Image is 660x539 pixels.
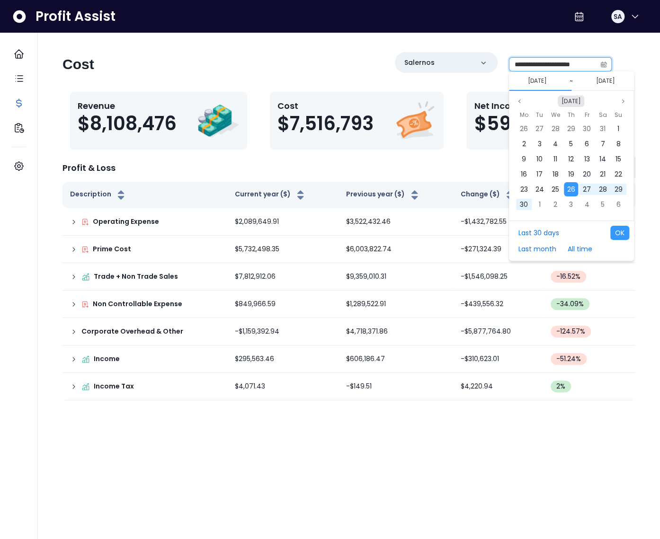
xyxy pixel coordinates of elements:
span: 27 [535,124,544,133]
button: Last month [514,242,561,256]
span: $8,108,476 [78,112,177,135]
button: Previous month [514,96,525,107]
span: 9 [522,154,526,164]
img: Cost [393,99,436,142]
p: Revenue [78,99,177,112]
img: Revenue [197,99,240,142]
td: $2,089,649.91 [227,208,339,236]
span: Su [615,109,622,121]
span: Th [568,109,575,121]
div: 18 Sep 2024 [547,167,563,182]
span: 2 % [556,381,565,391]
td: $6,003,822.74 [339,236,454,263]
td: $295,563.46 [227,345,339,373]
button: Description [70,189,127,201]
div: Saturday [595,109,610,121]
span: 6 [616,200,621,209]
span: 6 [585,139,589,149]
span: 12 [568,154,574,164]
span: 15 [615,154,621,164]
span: 25 [552,185,559,194]
div: 04 Sep 2024 [547,136,563,151]
p: Corporate Overhead & Other [81,327,183,336]
span: 26 [567,185,575,194]
span: We [551,109,560,121]
div: 08 Sep 2024 [610,136,626,151]
div: 06 Oct 2024 [610,197,626,212]
div: 22 Sep 2024 [610,167,626,182]
span: ~ [570,76,573,86]
svg: page next [620,98,626,104]
span: 7 [600,139,605,149]
td: -$1,432,782.55 [453,208,543,236]
div: 02 Oct 2024 [547,197,563,212]
span: 8 [616,139,621,149]
p: Income [94,354,120,364]
span: 19 [568,169,574,179]
div: 05 Oct 2024 [595,197,610,212]
div: Sunday [610,109,626,121]
div: 28 Sep 2024 [595,182,610,197]
p: Net Income [474,99,557,112]
td: $849,966.59 [227,291,339,318]
span: 1 [617,124,619,133]
span: Mo [519,109,528,121]
span: Tu [536,109,543,121]
span: 24 [535,185,544,194]
button: All time [563,242,597,256]
span: 17 [536,169,543,179]
td: $5,732,498.35 [227,236,339,263]
span: -34.09 % [556,299,584,309]
td: -$149.51 [339,373,454,400]
div: 29 Sep 2024 [610,182,626,197]
span: 4 [584,200,589,209]
div: 19 Sep 2024 [563,167,579,182]
button: Select month [558,96,584,107]
h2: Cost [62,56,94,73]
span: 22 [615,169,622,179]
span: 4 [553,139,558,149]
span: -124.57 % [556,327,585,336]
div: 03 Oct 2024 [563,197,579,212]
div: 26 Aug 2024 [516,121,532,136]
span: 5 [569,139,573,149]
span: 10 [536,154,543,164]
span: 3 [569,200,573,209]
div: 16 Sep 2024 [516,167,532,182]
p: Prime Cost [93,244,131,254]
p: Salernos [404,58,435,68]
svg: page previous [517,98,522,104]
span: 23 [520,185,527,194]
span: 26 [520,124,528,133]
div: 20 Sep 2024 [579,167,595,182]
p: Non Controllable Expense [93,299,182,309]
td: $9,359,010.31 [339,263,454,291]
div: 05 Sep 2024 [563,136,579,151]
div: 03 Sep 2024 [532,136,547,151]
div: 31 Aug 2024 [595,121,610,136]
div: 11 Sep 2024 [547,151,563,167]
button: Select end date [592,75,619,87]
button: Previous year ($) [346,189,420,201]
div: 28 Aug 2024 [547,121,563,136]
td: $1,289,522.91 [339,291,454,318]
span: 2 [553,200,557,209]
div: 15 Sep 2024 [610,151,626,167]
p: Income Tax [94,381,134,391]
span: 11 [553,154,557,164]
td: -$310,623.01 [453,345,543,373]
div: Wednesday [547,109,563,121]
td: $4,718,371.86 [339,318,454,345]
span: 27 [583,185,591,194]
button: Next month [617,96,629,107]
div: 04 Oct 2024 [579,197,595,212]
span: SA [614,12,622,21]
td: -$5,877,764.80 [453,318,543,345]
div: Thursday [563,109,579,121]
span: Profit Assist [36,8,116,25]
p: Cost [277,99,374,112]
div: 27 Sep 2024 [579,182,595,197]
div: 07 Sep 2024 [595,136,610,151]
td: -$271,324.39 [453,236,543,263]
div: 30 Sep 2024 [516,197,532,212]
